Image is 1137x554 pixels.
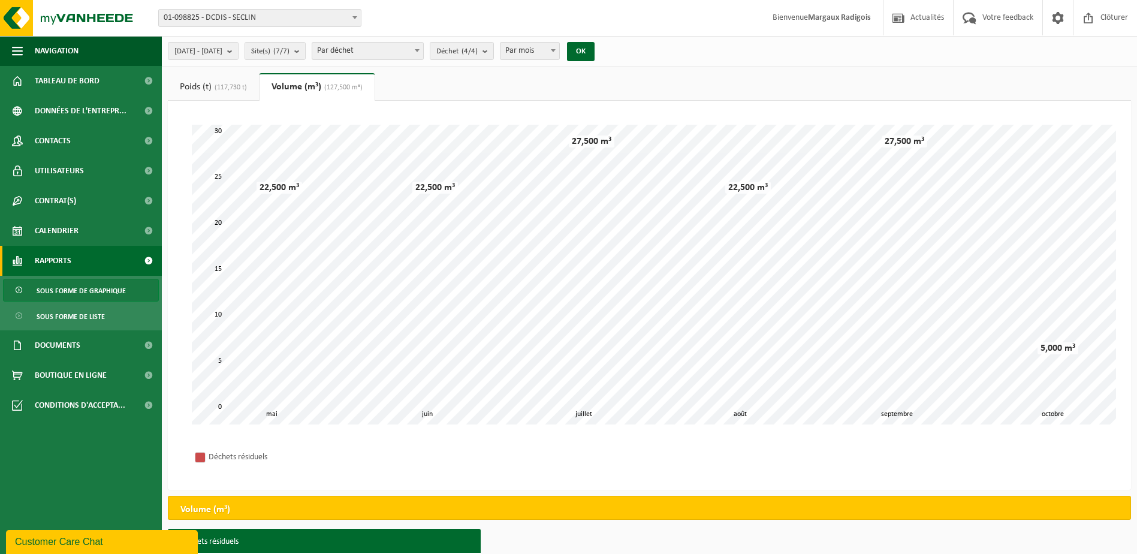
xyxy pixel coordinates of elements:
span: (117,730 t) [212,84,247,91]
span: Tableau de bord [35,66,99,96]
a: Sous forme de graphique [3,279,159,302]
span: Par mois [500,42,560,60]
span: 01-098825 - DCDIS - SECLIN [159,10,361,26]
span: Boutique en ligne [35,360,107,390]
span: Contacts [35,126,71,156]
span: Navigation [35,36,79,66]
span: Sous forme de liste [37,305,105,328]
div: 22,500 m³ [725,182,771,194]
div: 5,000 m³ [1038,342,1078,354]
span: Site(s) [251,43,289,61]
span: Sous forme de graphique [37,279,126,302]
span: Contrat(s) [35,186,76,216]
span: Rapports [35,246,71,276]
a: Poids (t) [168,73,259,101]
span: Documents [35,330,80,360]
span: Déchet [436,43,478,61]
span: Par déchet [312,42,424,60]
span: Par déchet [312,43,423,59]
div: 22,500 m³ [412,182,458,194]
a: Sous forme de liste [3,305,159,327]
iframe: chat widget [6,528,200,554]
div: 27,500 m³ [569,136,614,147]
div: 22,500 m³ [257,182,302,194]
button: [DATE] - [DATE] [168,42,239,60]
button: Site(s)(7/7) [245,42,306,60]
span: 01-098825 - DCDIS - SECLIN [158,9,361,27]
button: Déchet(4/4) [430,42,494,60]
span: Conditions d'accepta... [35,390,125,420]
span: Calendrier [35,216,79,246]
h2: Volume (m³) [168,496,242,523]
div: Déchets résiduels [209,450,364,465]
strong: Margaux Radigois [808,13,871,22]
a: Volume (m³) [260,73,375,101]
span: Utilisateurs [35,156,84,186]
span: Données de l'entrepr... [35,96,126,126]
button: OK [567,42,595,61]
div: 27,500 m³ [882,136,927,147]
span: [DATE] - [DATE] [174,43,222,61]
count: (7/7) [273,47,289,55]
count: (4/4) [462,47,478,55]
span: (127,500 m³) [321,84,363,91]
span: Par mois [500,43,559,59]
